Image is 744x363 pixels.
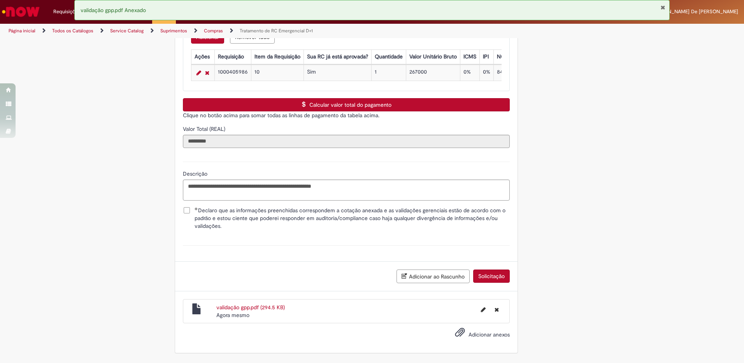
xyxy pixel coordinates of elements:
time: 27/08/2025 15:06:16 [216,312,249,319]
a: validação gpp.pdf (294.5 KB) [216,304,285,311]
textarea: Descrição [183,180,510,201]
button: Calcular valor total do pagamento [183,98,510,111]
td: 1000405986 [214,65,251,81]
th: IPI [479,49,493,64]
td: 267000 [406,65,460,81]
span: Declaro que as informações preenchidas correspondem a cotação anexada e as validações gerenciais ... [195,206,510,230]
span: Adicionar anexos [469,331,510,338]
a: Compras [204,28,223,34]
button: Adicionar anexos [453,325,467,343]
td: 10 [251,65,304,81]
button: Fechar Notificação [660,4,665,11]
input: Valor Total (REAL) [183,135,510,148]
th: ICMS [460,49,479,64]
a: Página inicial [9,28,35,34]
a: Suprimentos [160,28,187,34]
button: Excluir validação gpp.pdf [490,303,504,316]
button: Editar nome de arquivo validação gpp.pdf [476,303,490,316]
span: Obrigatório Preenchido [195,207,198,210]
span: validação gpp.pdf Anexado [81,7,146,14]
th: Requisição [214,49,251,64]
button: Adicionar ao Rascunho [397,270,470,283]
a: Editar Linha 1 [195,68,203,78]
a: Todos os Catálogos [52,28,93,34]
td: 0% [460,65,479,81]
th: Quantidade [371,49,406,64]
p: Clique no botão acima para somar todas as linhas de pagamento da tabela acima. [183,111,510,119]
span: Descrição [183,170,209,177]
span: Requisições [53,8,81,16]
a: Remover linha 1 [203,68,211,78]
td: Sim [304,65,371,81]
a: Service Catalog [110,28,144,34]
th: NCM [493,49,523,64]
th: Item da Requisição [251,49,304,64]
span: Agora mesmo [216,312,249,319]
ul: Trilhas de página [6,24,490,38]
th: Valor Unitário Bruto [406,49,460,64]
a: Tratamento de RC Emergencial D+1 [240,28,313,34]
span: [PERSON_NAME] De [PERSON_NAME] [650,8,738,15]
td: 1 [371,65,406,81]
th: Ações [191,49,214,64]
span: Somente leitura - Valor Total (REAL) [183,125,227,132]
button: Solicitação [473,270,510,283]
td: 84195010 [493,65,523,81]
img: ServiceNow [1,4,41,19]
td: 0% [479,65,493,81]
th: Sua RC já está aprovada? [304,49,371,64]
